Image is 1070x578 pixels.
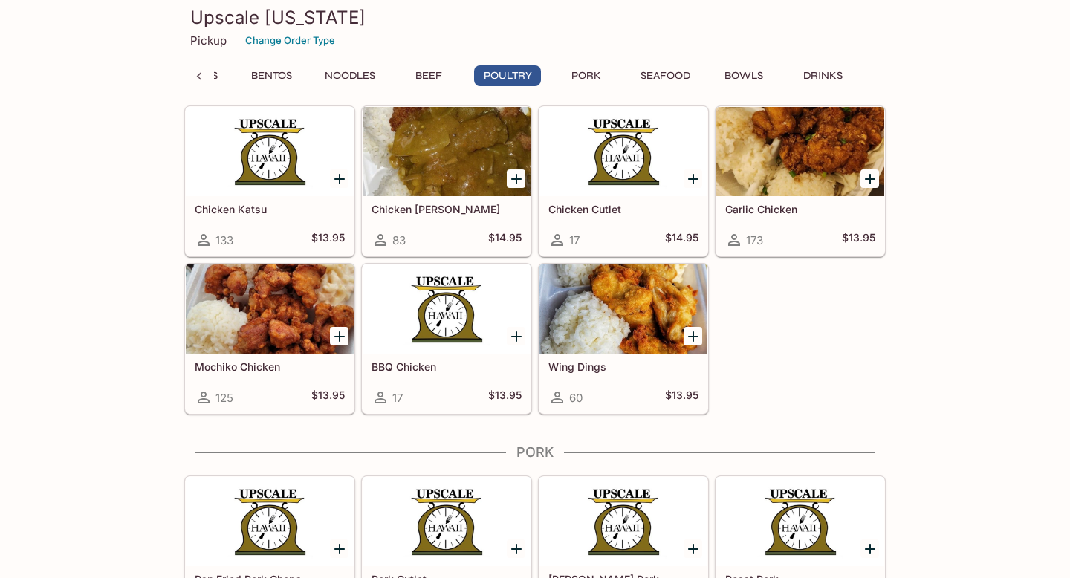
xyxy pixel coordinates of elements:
button: Beef [395,65,462,86]
p: Pickup [190,33,227,48]
h4: Pork [184,444,886,461]
h5: Wing Dings [548,360,698,373]
span: 17 [569,233,580,247]
h5: Mochiko Chicken [195,360,345,373]
span: 17 [392,391,403,405]
button: Drinks [789,65,856,86]
h5: $13.95 [842,231,875,249]
div: Mochiko Chicken [186,264,354,354]
a: Chicken Cutlet17$14.95 [539,106,708,256]
button: Add Teri Pork [684,539,702,558]
button: Noodles [317,65,383,86]
div: Teri Pork [539,477,707,566]
button: Seafood [632,65,698,86]
h5: Chicken Katsu [195,203,345,215]
button: Add BBQ Chicken [507,327,525,345]
h5: Garlic Chicken [725,203,875,215]
a: Chicken Katsu133$13.95 [185,106,354,256]
span: 60 [569,391,583,405]
div: Chicken Katsu [186,107,354,196]
div: Roast Pork [716,477,884,566]
div: BBQ Chicken [363,264,531,354]
button: Change Order Type [239,29,342,52]
button: Bowls [710,65,777,86]
button: Bentos [238,65,305,86]
button: Add Garlic Chicken [860,169,879,188]
div: Chicken Cutlet [539,107,707,196]
a: BBQ Chicken17$13.95 [362,264,531,414]
button: Add Mochiko Chicken [330,327,348,345]
div: Chicken Katsu Curry [363,107,531,196]
h5: $13.95 [311,231,345,249]
button: Poultry [474,65,541,86]
h5: $14.95 [665,231,698,249]
a: Wing Dings60$13.95 [539,264,708,414]
a: Garlic Chicken173$13.95 [716,106,885,256]
h5: $13.95 [311,389,345,406]
button: Add Chicken Katsu Curry [507,169,525,188]
h5: $13.95 [665,389,698,406]
h5: $13.95 [488,389,522,406]
span: 173 [746,233,763,247]
a: Chicken [PERSON_NAME]83$14.95 [362,106,531,256]
span: 133 [215,233,233,247]
button: Add Chicken Katsu [330,169,348,188]
h5: $14.95 [488,231,522,249]
span: 125 [215,391,233,405]
div: Garlic Chicken [716,107,884,196]
button: Add Chicken Cutlet [684,169,702,188]
h5: Chicken [PERSON_NAME] [372,203,522,215]
a: Mochiko Chicken125$13.95 [185,264,354,414]
div: Wing Dings [539,264,707,354]
button: Add Roast Pork [860,539,879,558]
button: Add Pork Cutlet [507,539,525,558]
span: 83 [392,233,406,247]
h5: BBQ Chicken [372,360,522,373]
h5: Chicken Cutlet [548,203,698,215]
button: Add Pan Fried Pork Chops [330,539,348,558]
h3: Upscale [US_STATE] [190,6,880,29]
button: Pork [553,65,620,86]
div: Pan Fried Pork Chops [186,477,354,566]
button: Add Wing Dings [684,327,702,345]
div: Pork Cutlet [363,477,531,566]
